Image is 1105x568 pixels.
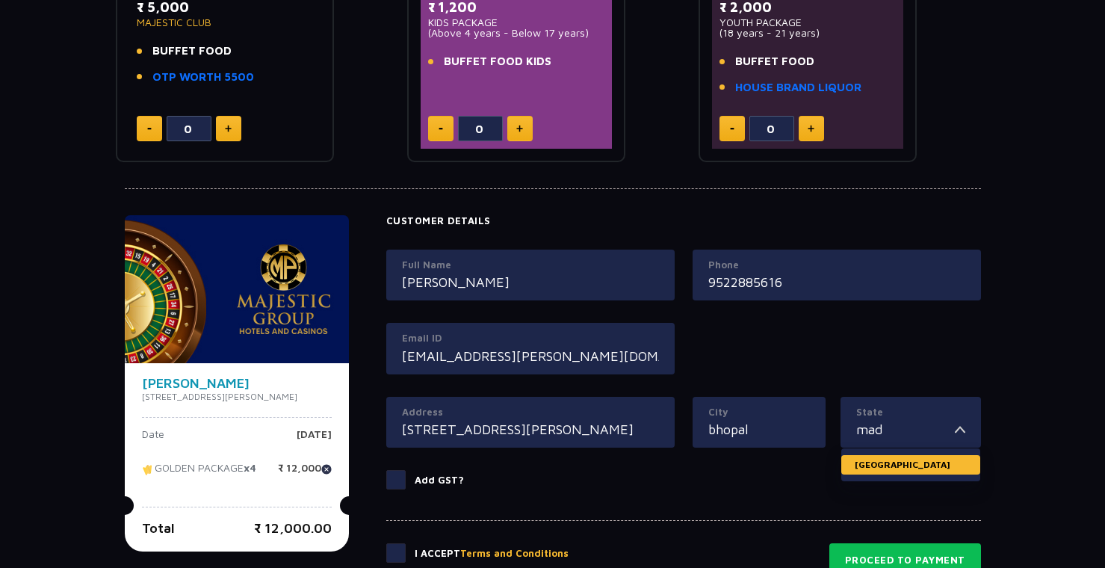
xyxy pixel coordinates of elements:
[278,463,332,485] p: ₹ 12,000
[415,473,464,488] p: Add GST?
[142,377,332,390] h4: [PERSON_NAME]
[444,53,551,70] span: BUFFET FOOD KIDS
[708,258,965,273] label: Phone
[841,455,980,475] li: [GEOGRAPHIC_DATA]
[297,429,332,451] p: [DATE]
[152,69,254,86] a: OTP WORTH 5500
[142,463,155,476] img: tikcet
[708,405,810,420] label: City
[125,215,349,363] img: majesticPride-banner
[402,258,659,273] label: Full Name
[735,79,861,96] a: HOUSE BRAND LIQUOR
[137,17,314,28] p: MAJESTIC CLUB
[428,17,605,28] p: KIDS PACKAGE
[719,28,897,38] p: (18 years - 21 years)
[152,43,232,60] span: BUFFET FOOD
[225,125,232,132] img: plus
[856,405,965,420] label: State
[808,125,814,132] img: plus
[402,272,659,292] input: Full Name
[402,331,659,346] label: Email ID
[460,546,569,561] button: Terms and Conditions
[142,463,256,485] p: GOLDEN PACKAGE
[142,518,175,538] p: Total
[142,390,332,404] p: [STREET_ADDRESS][PERSON_NAME]
[730,128,734,130] img: minus
[142,429,164,451] p: Date
[428,28,605,38] p: (Above 4 years - Below 17 years)
[386,215,981,227] h4: Customer Details
[708,272,965,292] input: Mobile
[955,419,965,439] img: toggler icon
[244,462,256,475] strong: x4
[254,518,332,538] p: ₹ 12,000.00
[856,419,955,439] input: State
[735,53,814,70] span: BUFFET FOOD
[708,419,810,439] input: City
[439,128,443,130] img: minus
[402,346,659,366] input: Email ID
[415,546,569,561] p: I Accept
[516,125,523,132] img: plus
[147,128,152,130] img: minus
[719,17,897,28] p: YOUTH PACKAGE
[402,419,659,439] input: Address
[402,405,659,420] label: Address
